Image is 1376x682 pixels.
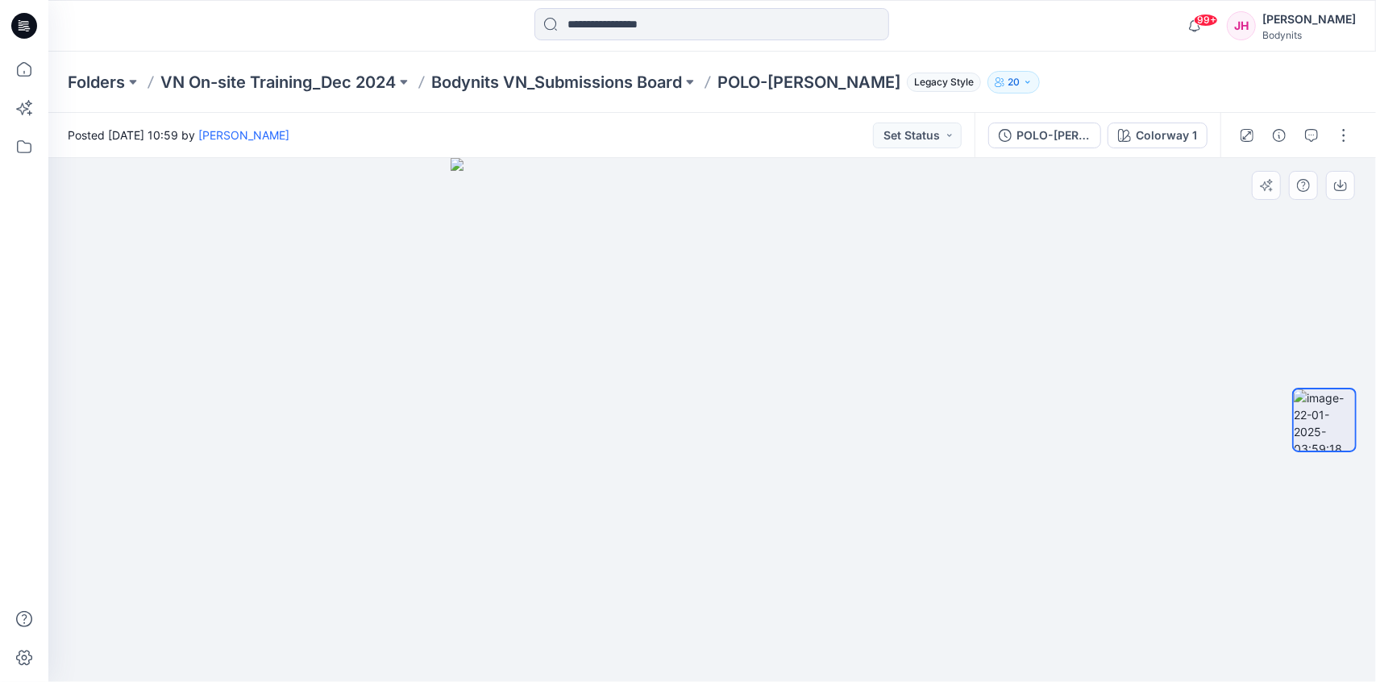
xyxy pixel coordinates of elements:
button: Colorway 1 [1108,123,1208,148]
a: [PERSON_NAME] [198,128,289,142]
div: Bodynits [1262,29,1356,41]
span: 99+ [1194,14,1218,27]
span: Posted [DATE] 10:59 by [68,127,289,143]
button: Legacy Style [900,71,981,94]
div: [PERSON_NAME] [1262,10,1356,29]
button: POLO-[PERSON_NAME] [988,123,1101,148]
button: 20 [987,71,1040,94]
img: image-22-01-2025-03:59:18 [1294,389,1355,451]
a: Folders [68,71,125,94]
p: POLO-[PERSON_NAME] [717,71,900,94]
div: JH [1227,11,1256,40]
p: 20 [1008,73,1020,91]
div: POLO-[PERSON_NAME] [1016,127,1091,144]
span: Legacy Style [907,73,981,92]
a: Bodynits VN_Submissions Board [431,71,682,94]
img: eyJhbGciOiJIUzI1NiIsImtpZCI6IjAiLCJzbHQiOiJzZXMiLCJ0eXAiOiJKV1QifQ.eyJkYXRhIjp7InR5cGUiOiJzdG9yYW... [451,158,975,682]
button: Details [1266,123,1292,148]
div: Colorway 1 [1136,127,1197,144]
a: VN On-site Training_Dec 2024 [160,71,396,94]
